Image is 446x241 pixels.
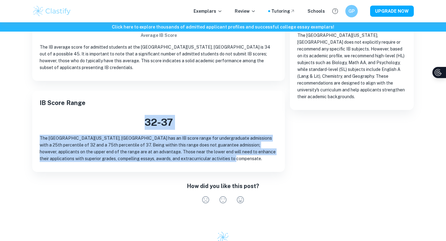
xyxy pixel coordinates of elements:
[40,115,278,130] h3: 32 - 37
[297,32,406,100] p: The [GEOGRAPHIC_DATA][US_STATE], [GEOGRAPHIC_DATA] does not explicitly require or recommend any s...
[345,5,358,17] button: GP
[1,24,445,30] h6: Click here to explore thousands of admitted applicant profiles and successful college essay exemp...
[40,44,278,71] p: The IB average score for admitted students at the [GEOGRAPHIC_DATA][US_STATE], [GEOGRAPHIC_DATA] ...
[40,135,278,162] p: The [GEOGRAPHIC_DATA][US_STATE], [GEOGRAPHIC_DATA] has an IB score range for undergraduate admiss...
[308,8,325,15] a: Schools
[187,182,259,191] h6: How did you like this post?
[348,8,355,15] h6: GP
[141,32,177,39] h6: Average IB Score
[40,98,278,107] h2: IB Score Range
[271,8,295,15] a: Tutoring
[235,8,256,15] p: Review
[370,6,414,17] button: UPGRADE NOW
[194,8,222,15] p: Exemplars
[330,6,340,16] button: Help and Feedback
[32,5,72,17] img: Clastify logo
